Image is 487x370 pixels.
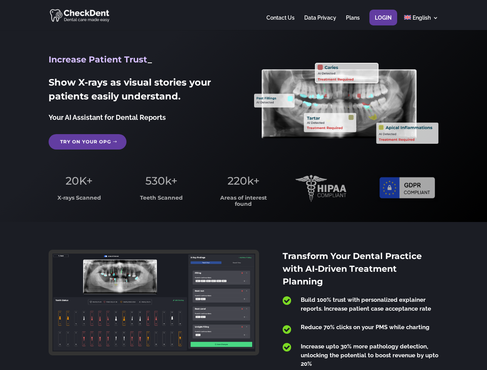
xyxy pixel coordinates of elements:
span: Increase Patient Trust [49,54,148,65]
img: CheckDent AI [50,8,110,23]
span:  [283,296,291,306]
span: Reduce 70% clicks on your PMS while charting [301,324,430,331]
span: 530k+ [145,174,177,187]
span: English [413,15,431,21]
span: Build 100% trust with personalized explainer reports. Increase patient case acceptance rate [301,296,431,312]
span: 220k+ [227,174,260,187]
span: _ [148,54,152,65]
a: Plans [346,15,360,30]
img: X_Ray_annotated [254,63,438,144]
span: Increase upto 30% more pathology detection, unlocking the potential to boost revenue by upto 20% [301,343,438,367]
span: 20K+ [66,174,93,187]
a: Data Privacy [304,15,336,30]
a: Login [375,15,392,30]
h3: Areas of interest found [213,195,274,211]
a: English [404,15,438,30]
span:  [283,325,291,335]
span: Your AI Assistant for Dental Reports [49,113,166,121]
span:  [283,342,291,352]
a: Contact Us [266,15,295,30]
span: Transform Your Dental Practice with AI-Driven Treatment Planning [283,251,422,287]
h2: Show X-rays as visual stories your patients easily understand. [49,76,233,107]
a: Try on your OPG [49,134,126,150]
